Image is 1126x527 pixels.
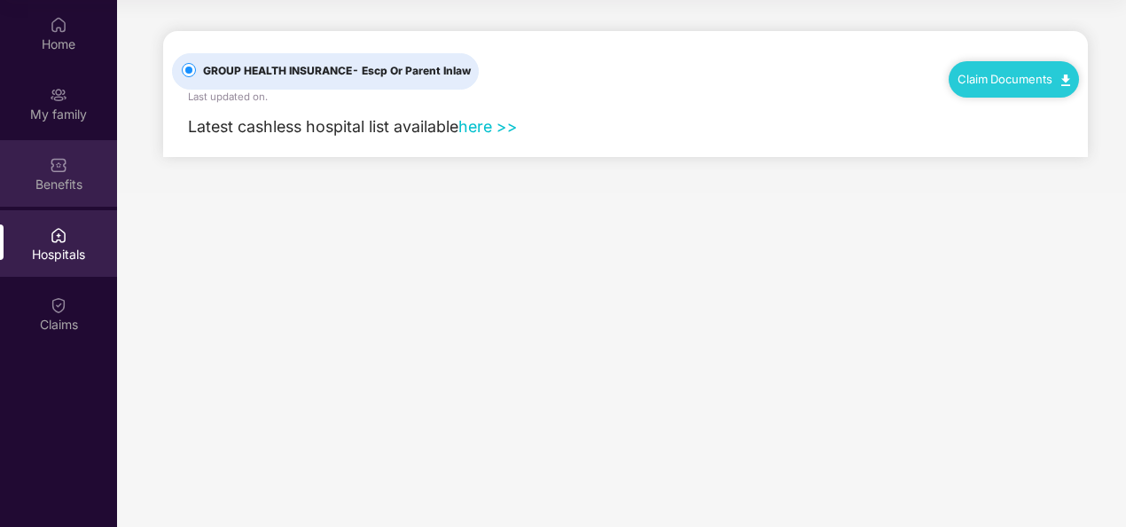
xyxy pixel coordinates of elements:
[352,64,471,77] span: - Escp Or Parent Inlaw
[958,72,1070,86] a: Claim Documents
[50,16,67,34] img: svg+xml;base64,PHN2ZyBpZD0iSG9tZSIgeG1sbnM9Imh0dHA6Ly93d3cudzMub3JnLzIwMDAvc3ZnIiB3aWR0aD0iMjAiIG...
[458,117,518,136] a: here >>
[188,117,458,136] span: Latest cashless hospital list available
[50,226,67,244] img: svg+xml;base64,PHN2ZyBpZD0iSG9zcGl0YWxzIiB4bWxucz0iaHR0cDovL3d3dy53My5vcmcvMjAwMC9zdmciIHdpZHRoPS...
[50,156,67,174] img: svg+xml;base64,PHN2ZyBpZD0iQmVuZWZpdHMiIHhtbG5zPSJodHRwOi8vd3d3LnczLm9yZy8yMDAwL3N2ZyIgd2lkdGg9Ij...
[50,296,67,314] img: svg+xml;base64,PHN2ZyBpZD0iQ2xhaW0iIHhtbG5zPSJodHRwOi8vd3d3LnczLm9yZy8yMDAwL3N2ZyIgd2lkdGg9IjIwIi...
[196,63,478,80] span: GROUP HEALTH INSURANCE
[188,90,268,106] div: Last updated on .
[1061,75,1070,86] img: svg+xml;base64,PHN2ZyB4bWxucz0iaHR0cDovL3d3dy53My5vcmcvMjAwMC9zdmciIHdpZHRoPSIxMC40IiBoZWlnaHQ9Ij...
[50,86,67,104] img: svg+xml;base64,PHN2ZyB3aWR0aD0iMjAiIGhlaWdodD0iMjAiIHZpZXdCb3g9IjAgMCAyMCAyMCIgZmlsbD0ibm9uZSIgeG...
